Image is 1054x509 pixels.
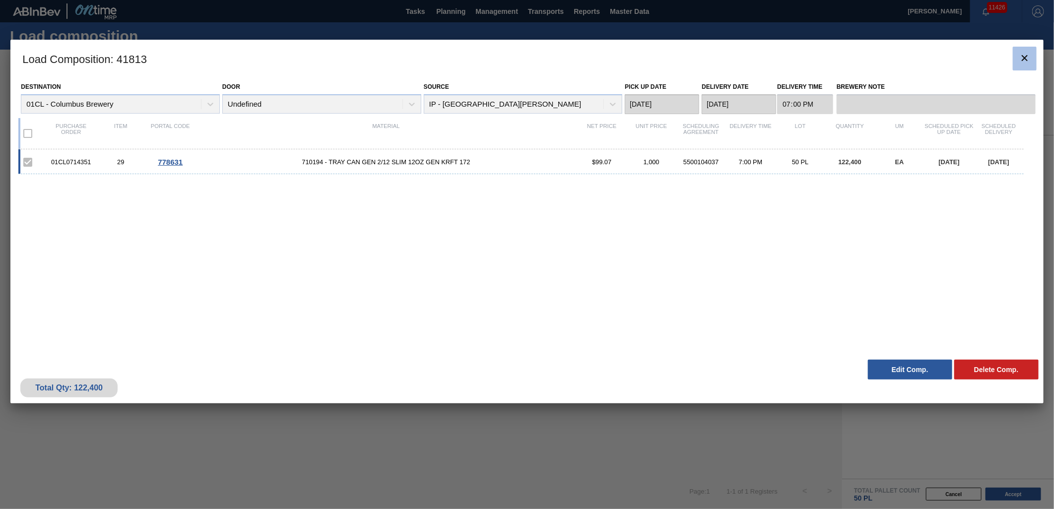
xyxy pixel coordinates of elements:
input: mm/dd/yyyy [625,94,699,114]
div: Lot [776,123,825,144]
span: [DATE] [988,158,1009,166]
span: 122,400 [839,158,861,166]
label: Destination [21,83,61,90]
div: 01CL0714351 [46,158,96,166]
div: 5500104037 [676,158,726,166]
span: 710194 - TRAY CAN GEN 2/12 SLIM 12OZ GEN KRFT 172 [195,158,577,166]
button: Delete Comp. [954,360,1039,380]
div: Total Qty: 122,400 [28,383,110,392]
div: Purchase order [46,123,96,144]
span: [DATE] [939,158,960,166]
div: 1,000 [627,158,676,166]
div: UM [875,123,924,144]
div: 29 [96,158,145,166]
div: Portal code [145,123,195,144]
div: Delivery Time [726,123,776,144]
span: 778631 [158,158,183,166]
div: 50 PL [776,158,825,166]
h3: Load Composition : 41813 [10,40,1044,77]
label: Source [424,83,449,90]
div: Go to Order [145,158,195,166]
label: Delivery Time [777,80,833,94]
label: Pick up Date [625,83,666,90]
span: EA [895,158,904,166]
div: Scheduled Delivery [974,123,1024,144]
div: Material [195,123,577,144]
div: 7:00 PM [726,158,776,166]
div: Quantity [825,123,875,144]
div: Net Price [577,123,627,144]
div: Unit Price [627,123,676,144]
label: Brewery Note [837,80,1036,94]
div: Item [96,123,145,144]
div: $99.07 [577,158,627,166]
button: Edit Comp. [868,360,952,380]
label: Delivery Date [702,83,748,90]
div: Scheduling Agreement [676,123,726,144]
input: mm/dd/yyyy [702,94,776,114]
label: Door [222,83,240,90]
div: Scheduled Pick up Date [924,123,974,144]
